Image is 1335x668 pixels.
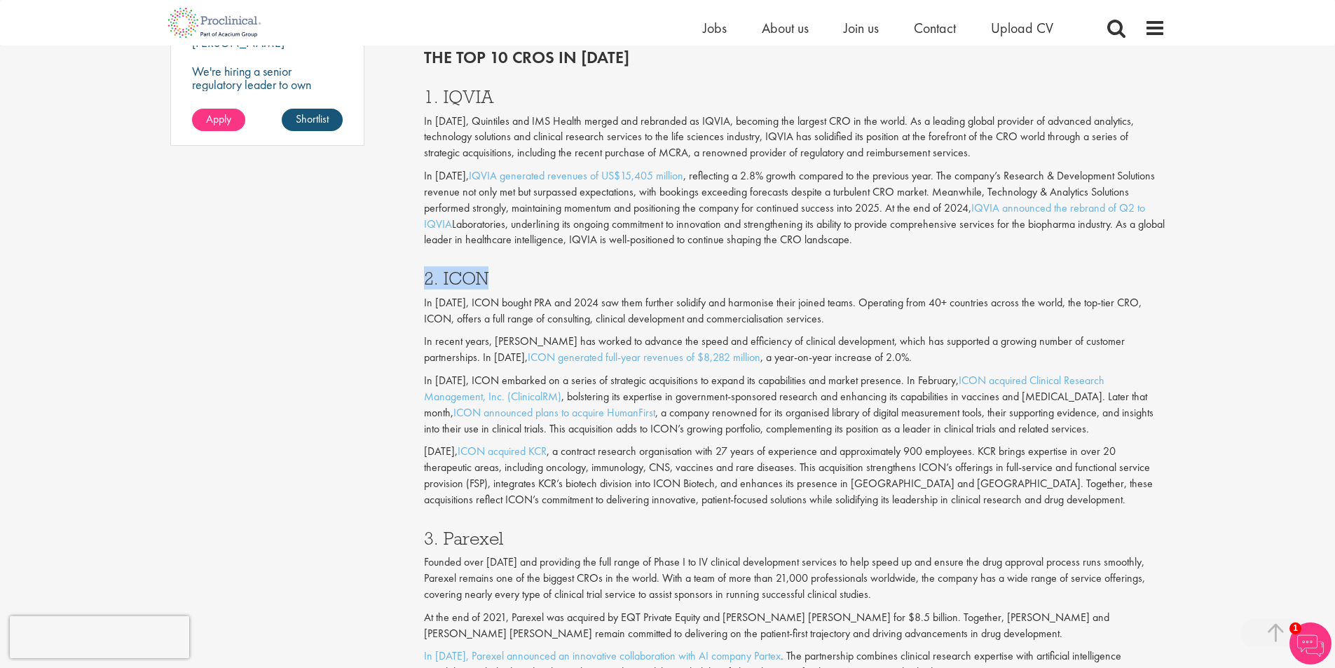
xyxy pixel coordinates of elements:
a: IQVIA announced the rebrand of Q2 to IQVIA [424,200,1145,231]
span: 1 [1289,622,1301,634]
p: In recent years, [PERSON_NAME] has worked to advance the speed and efficiency of clinical develop... [424,334,1165,366]
a: IQVIA generated revenues of US$15,405 million [469,168,683,183]
a: Contact [914,19,956,37]
p: In [DATE], ICON bought PRA and 2024 saw them further solidify and harmonise their joined teams. O... [424,295,1165,327]
a: ICON acquired KCR [458,444,547,458]
p: Parsippany-[PERSON_NAME][GEOGRAPHIC_DATA], [GEOGRAPHIC_DATA] [192,21,311,77]
p: Founded over [DATE] and providing the full range of Phase I to IV clinical development services t... [424,554,1165,603]
iframe: reCAPTCHA [10,616,189,658]
p: In [DATE], Quintiles and IMS Health merged and rebranded as IQVIA, becoming the largest CRO in th... [424,114,1165,162]
span: Apply [206,111,231,126]
a: ICON announced plans to acquire HumanFirst [453,405,655,420]
p: We're hiring a senior regulatory leader to own clinical stage strategy across multiple programs. [192,64,343,118]
a: ICON acquired Clinical Research Management, Inc. (ClinicalRM) [424,373,1104,404]
a: Join us [844,19,879,37]
a: Jobs [703,19,727,37]
a: Upload CV [991,19,1053,37]
a: In [DATE], Parexel announced an innovative collaboration with AI company Partex [424,648,781,663]
h3: 3. Parexel [424,529,1165,547]
a: ICON generated full-year revenues of $8,282 million [528,350,760,364]
a: Shortlist [282,109,343,131]
h3: 1. IQVIA [424,88,1165,106]
p: [DATE], , a contract research organisation with 27 years of experience and approximately 900 empl... [424,444,1165,507]
h3: 2. ICON [424,269,1165,287]
p: In [DATE], ICON embarked on a series of strategic acquisitions to expand its capabilities and mar... [424,373,1165,437]
p: At the end of 2021, Parexel was acquired by EQT Private Equity and [PERSON_NAME] [PERSON_NAME] fo... [424,610,1165,642]
h2: The top 10 CROs in [DATE] [424,48,1165,67]
a: Apply [192,109,245,131]
p: In [DATE], , reflecting a 2.8% growth compared to the previous year. The company’s Research & Dev... [424,168,1165,248]
a: About us [762,19,809,37]
img: Chatbot [1289,622,1331,664]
